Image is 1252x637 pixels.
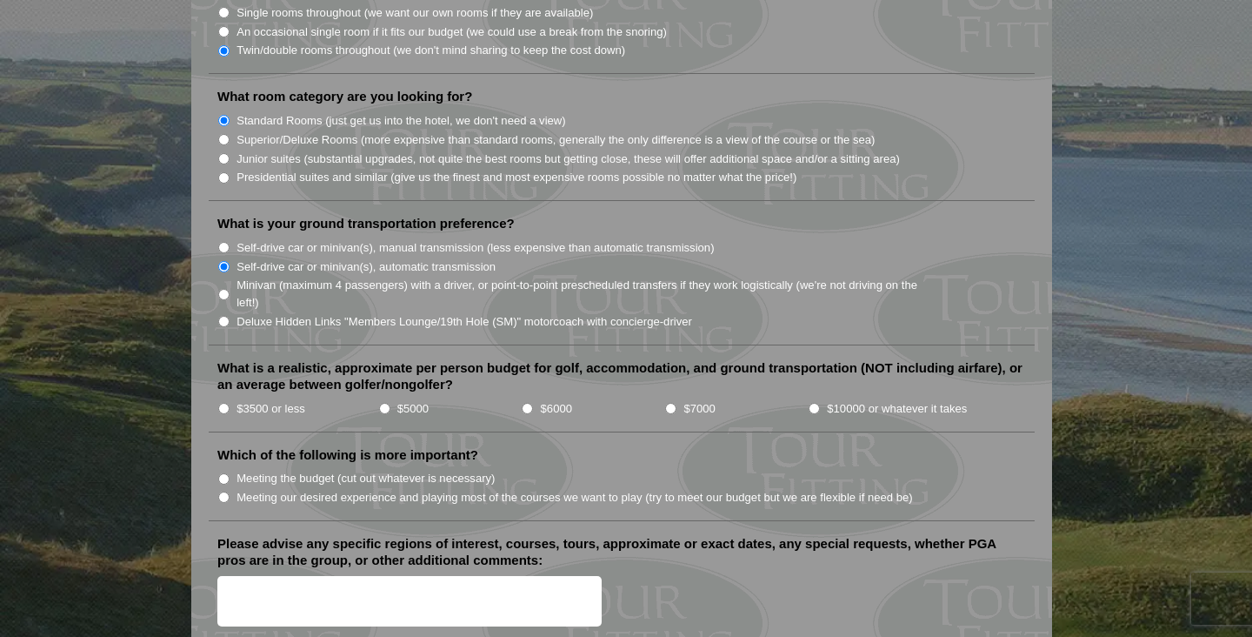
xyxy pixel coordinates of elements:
label: $6000 [541,400,572,418]
label: Self-drive car or minivan(s), automatic transmission [236,258,496,276]
label: $5000 [397,400,429,418]
label: Meeting our desired experience and playing most of the courses we want to play (try to meet our b... [236,489,913,506]
label: Please advise any specific regions of interest, courses, tours, approximate or exact dates, any s... [217,535,1026,569]
label: Junior suites (substantial upgrades, not quite the best rooms but getting close, these will offer... [236,151,900,168]
label: Meeting the budget (cut out whatever is necessary) [236,470,495,487]
label: Deluxe Hidden Links "Members Lounge/19th Hole (SM)" motorcoach with concierge-driver [236,313,692,331]
label: Self-drive car or minivan(s), manual transmission (less expensive than automatic transmission) [236,239,714,257]
label: Which of the following is more important? [217,446,478,464]
label: Twin/double rooms throughout (we don't mind sharing to keep the cost down) [236,42,625,59]
label: What room category are you looking for? [217,88,472,105]
label: Standard Rooms (just get us into the hotel, we don't need a view) [236,112,566,130]
label: $3500 or less [236,400,305,418]
label: What is a realistic, approximate per person budget for golf, accommodation, and ground transporta... [217,359,1026,393]
label: Minivan (maximum 4 passengers) with a driver, or point-to-point prescheduled transfers if they wo... [236,277,936,311]
label: $7000 [683,400,715,418]
label: What is your ground transportation preference? [217,215,515,232]
label: Superior/Deluxe Rooms (more expensive than standard rooms, generally the only difference is a vie... [236,131,875,149]
label: Single rooms throughout (we want our own rooms if they are available) [236,4,593,22]
label: $10000 or whatever it takes [827,400,967,418]
label: An occasional single room if it fits our budget (we could use a break from the snoring) [236,23,667,41]
label: Presidential suites and similar (give us the finest and most expensive rooms possible no matter w... [236,169,796,186]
